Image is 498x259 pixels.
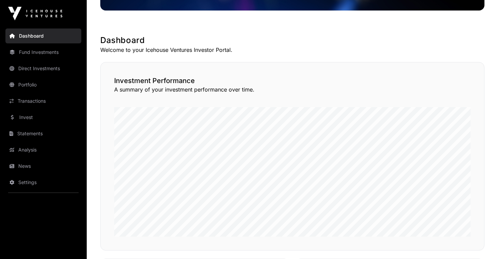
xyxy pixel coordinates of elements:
[5,142,81,157] a: Analysis
[114,76,471,85] h2: Investment Performance
[114,85,471,94] p: A summary of your investment performance over time.
[5,77,81,92] a: Portfolio
[5,110,81,125] a: Invest
[5,126,81,141] a: Statements
[5,175,81,190] a: Settings
[464,226,498,259] iframe: Chat Widget
[5,61,81,76] a: Direct Investments
[5,159,81,174] a: News
[5,45,81,60] a: Fund Investments
[5,94,81,108] a: Transactions
[5,28,81,43] a: Dashboard
[8,7,62,20] img: Icehouse Ventures Logo
[100,35,484,46] h1: Dashboard
[100,46,484,54] p: Welcome to your Icehouse Ventures Investor Portal.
